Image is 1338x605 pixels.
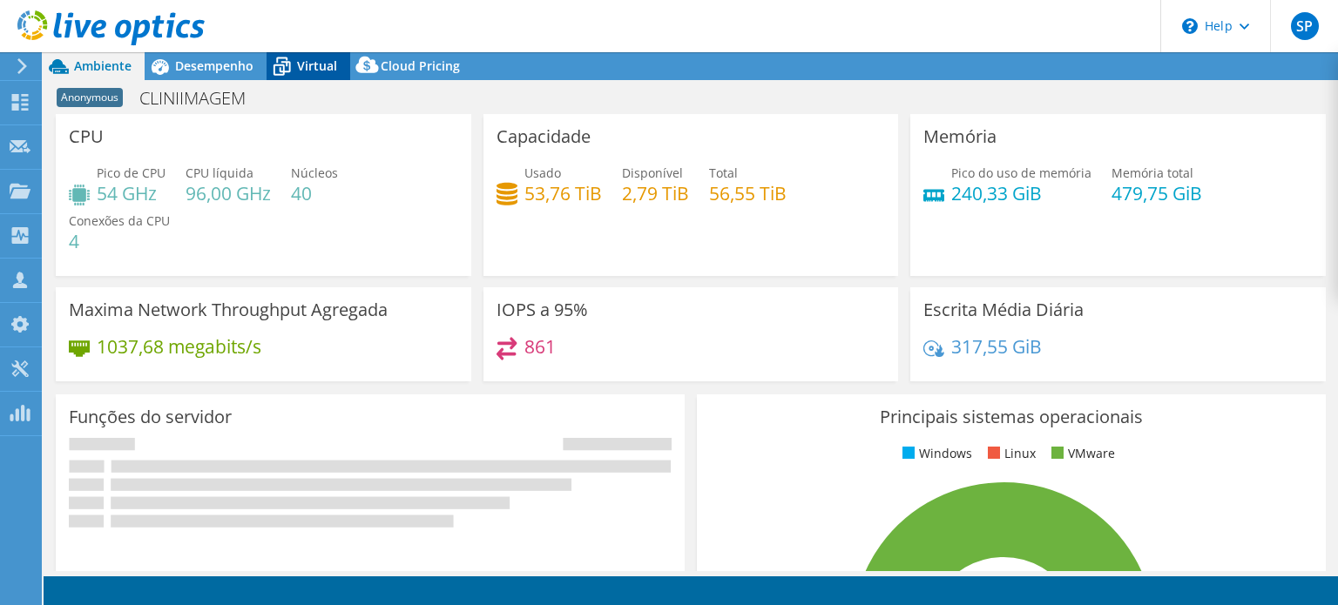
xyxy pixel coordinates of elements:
span: Pico do uso de memória [951,165,1091,181]
li: VMware [1047,444,1115,463]
h3: Capacidade [497,127,591,146]
span: Total [709,165,738,181]
h4: 240,33 GiB [951,184,1091,203]
h4: 861 [524,337,556,356]
h4: 479,75 GiB [1112,184,1202,203]
h4: 2,79 TiB [622,184,689,203]
span: Desempenho [175,57,253,74]
h4: 1037,68 megabits/s [97,337,261,356]
h4: 54 GHz [97,184,166,203]
h3: Memória [923,127,997,146]
span: Pico de CPU [97,165,166,181]
li: Windows [898,444,972,463]
h4: 317,55 GiB [951,337,1042,356]
h3: Principais sistemas operacionais [710,407,1313,427]
h3: Escrita Média Diária [923,300,1084,319]
span: Virtual [297,57,337,74]
span: Conexões da CPU [69,212,170,229]
h4: 53,76 TiB [524,184,602,203]
h4: 40 [291,184,338,203]
h3: Maxima Network Throughput Agregada [69,300,388,319]
li: Linux [983,444,1036,463]
h1: CLINIIMAGEM [132,89,273,108]
span: Ambiente [74,57,132,74]
h4: 56,55 TiB [709,184,787,203]
span: Memória total [1112,165,1193,181]
svg: \n [1182,18,1198,34]
span: Anonymous [57,88,123,107]
span: SP [1291,12,1319,40]
h3: CPU [69,127,104,146]
span: CPU líquida [186,165,253,181]
span: Disponível [622,165,683,181]
span: Núcleos [291,165,338,181]
span: Cloud Pricing [381,57,460,74]
h4: 4 [69,232,170,251]
h3: IOPS a 95% [497,300,588,319]
span: Usado [524,165,561,181]
h4: 96,00 GHz [186,184,271,203]
h3: Funções do servidor [69,407,232,427]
